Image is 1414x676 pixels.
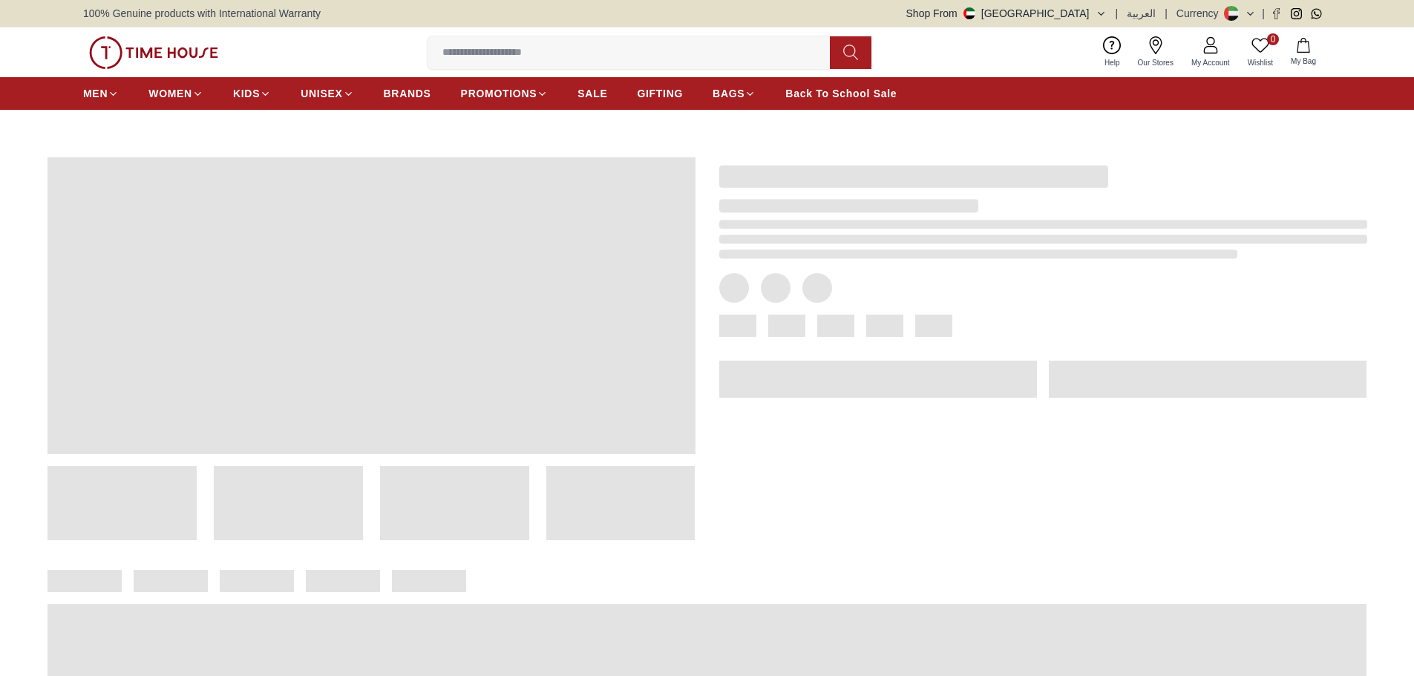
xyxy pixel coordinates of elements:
[1242,57,1279,68] span: Wishlist
[233,86,260,101] span: KIDS
[89,36,218,69] img: ...
[148,86,192,101] span: WOMEN
[713,86,744,101] span: BAGS
[1267,33,1279,45] span: 0
[148,80,203,107] a: WOMEN
[713,80,756,107] a: BAGS
[637,80,683,107] a: GIFTING
[1239,33,1282,71] a: 0Wishlist
[1099,57,1126,68] span: Help
[577,86,607,101] span: SALE
[577,80,607,107] a: SALE
[83,86,108,101] span: MEN
[1165,6,1168,21] span: |
[83,80,119,107] a: MEN
[1285,56,1322,67] span: My Bag
[384,86,431,101] span: BRANDS
[785,80,897,107] a: Back To School Sale
[1271,8,1282,19] a: Facebook
[233,80,271,107] a: KIDS
[1185,57,1236,68] span: My Account
[461,80,549,107] a: PROMOTIONS
[301,86,342,101] span: UNISEX
[906,6,1107,21] button: Shop From[GEOGRAPHIC_DATA]
[785,86,897,101] span: Back To School Sale
[1132,57,1179,68] span: Our Stores
[1262,6,1265,21] span: |
[1291,8,1302,19] a: Instagram
[1127,6,1156,21] button: العربية
[1129,33,1182,71] a: Our Stores
[301,80,353,107] a: UNISEX
[963,7,975,19] img: United Arab Emirates
[1116,6,1119,21] span: |
[461,86,537,101] span: PROMOTIONS
[1176,6,1225,21] div: Currency
[384,80,431,107] a: BRANDS
[83,6,321,21] span: 100% Genuine products with International Warranty
[1282,35,1325,70] button: My Bag
[637,86,683,101] span: GIFTING
[1311,8,1322,19] a: Whatsapp
[1096,33,1129,71] a: Help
